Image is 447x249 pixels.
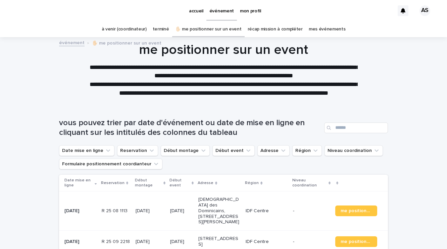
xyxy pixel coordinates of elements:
button: Date mise en ligne [59,145,114,156]
p: Reservation [101,179,125,187]
button: Début montage [161,145,210,156]
a: récap mission à compléter [248,21,303,37]
button: Formulaire positionnement coordianteur [59,159,162,169]
button: Adresse [257,145,290,156]
p: [DATE] [64,208,96,214]
p: - [293,239,330,245]
button: Niveau coordination [325,145,383,156]
p: R 25 08 1113 [102,207,129,214]
p: - [293,208,330,214]
h1: vous pouvez trier par date d'événement ou date de mise en ligne en cliquant sur les intitulés des... [59,118,321,138]
p: IDF Centre [246,239,288,245]
p: ✋🏻 me positionner sur un event [92,39,161,46]
p: Niveau coordination [292,177,327,189]
p: IDF Centre [246,208,288,214]
p: Date mise en ligne [64,177,93,189]
button: Reservation [117,145,158,156]
a: ✋🏻 me positionner sur un event [175,21,242,37]
a: me positionner [335,236,377,247]
h1: me positionner sur un event [59,42,388,58]
p: R 25 09 2218 [102,238,131,245]
p: Début event [169,177,190,189]
p: Région [245,179,259,187]
button: Région [292,145,322,156]
p: [STREET_ADDRESS] [198,236,240,247]
span: me positionner [341,209,372,213]
p: Adresse [198,179,213,187]
button: Début event [212,145,255,156]
p: [DATE] [64,239,96,245]
img: Ls34BcGeRexTGTNfXpUC [13,4,79,17]
a: événement [59,38,85,46]
a: à venir (coordinateur) [102,21,147,37]
a: terminé [153,21,169,37]
p: [DATE] [136,208,165,214]
p: [DATE] [170,239,193,245]
p: [DATE] [136,239,165,245]
p: [DEMOGRAPHIC_DATA] des Dominicains, [STREET_ADDRESS][PERSON_NAME] [198,197,240,225]
input: Search [324,122,388,133]
tr: [DATE]R 25 08 1113R 25 08 1113 [DATE][DATE][DEMOGRAPHIC_DATA] des Dominicains, [STREET_ADDRESS][P... [59,191,388,231]
a: mes événements [309,21,346,37]
span: me positionner [341,239,372,244]
p: [DATE] [170,208,193,214]
div: AS [419,5,430,16]
a: me positionner [335,205,377,216]
p: Début montage [135,177,162,189]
